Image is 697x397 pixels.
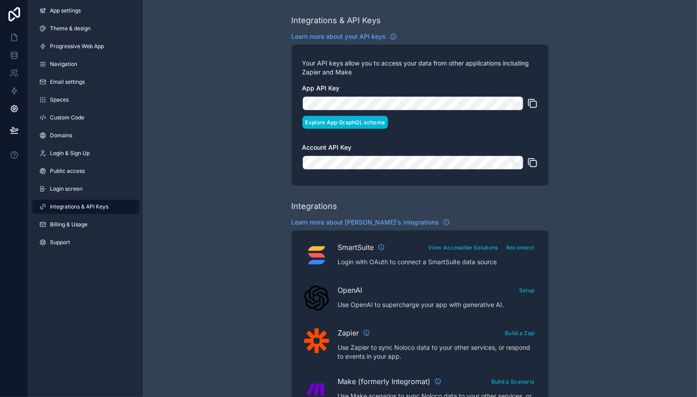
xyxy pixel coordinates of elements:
[32,111,139,125] a: Custom Code
[50,150,90,157] span: Login & Sign Up
[302,116,388,129] button: Explore App GraphQL schema
[32,4,139,18] a: App settings
[304,286,329,311] img: OpenAI
[516,284,538,297] button: Setup
[503,241,538,254] button: Reconnect
[50,61,77,68] span: Navigation
[425,241,501,254] button: View Accessible Solutions
[302,117,388,126] a: Explore App GraphQL schema
[50,43,104,50] span: Progressive Web App
[32,182,139,196] a: Login screen
[488,377,538,385] a: Build a Scenario
[50,114,84,121] span: Custom Code
[50,78,85,86] span: Email settings
[32,217,139,232] a: Billing & Usage
[32,146,139,160] a: Login & Sign Up
[292,218,450,227] a: Learn more about [PERSON_NAME]'s integrations
[50,132,72,139] span: Domains
[50,7,81,14] span: App settings
[50,221,87,228] span: Billing & Usage
[304,243,329,268] img: SmartSuite
[32,21,139,36] a: Theme & design
[488,375,538,388] button: Build a Scenario
[516,285,538,294] a: Setup
[32,128,139,143] a: Domains
[50,185,82,192] span: Login screen
[338,242,374,253] span: SmartSuite
[50,203,108,210] span: Integrations & API Keys
[292,32,397,41] a: Learn more about your API keys
[292,32,386,41] span: Learn more about your API keys
[304,328,329,353] img: Zapier
[32,57,139,71] a: Navigation
[302,143,352,151] span: Account API Key
[32,200,139,214] a: Integrations & API Keys
[503,242,538,251] a: Reconnect
[50,96,69,103] span: Spaces
[338,376,431,387] span: Make (formerly Integromat)
[338,300,538,309] p: Use OpenAI to supercharge your app with generative AI.
[50,239,70,246] span: Support
[32,75,139,89] a: Email settings
[425,242,501,251] a: View Accessible Solutions
[32,93,139,107] a: Spaces
[292,218,439,227] span: Learn more about [PERSON_NAME]'s integrations
[32,164,139,178] a: Public access
[302,59,538,77] p: Your API keys allow you to access your data from other applications including Zapier and Make
[50,25,91,32] span: Theme & design
[302,84,340,92] span: App API Key
[338,258,538,266] p: Login with OAuth to connect a SmartSuite data source
[338,343,538,361] p: Use Zapier to sync Noloco data to your other services, or respond to events in your app.
[502,327,537,340] button: Build a Zap
[338,327,359,338] span: Zapier
[292,14,381,27] div: Integrations & API Keys
[32,235,139,250] a: Support
[32,39,139,53] a: Progressive Web App
[338,285,363,295] span: OpenAI
[50,168,85,175] span: Public access
[292,200,338,213] div: Integrations
[502,328,537,337] a: Build a Zap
